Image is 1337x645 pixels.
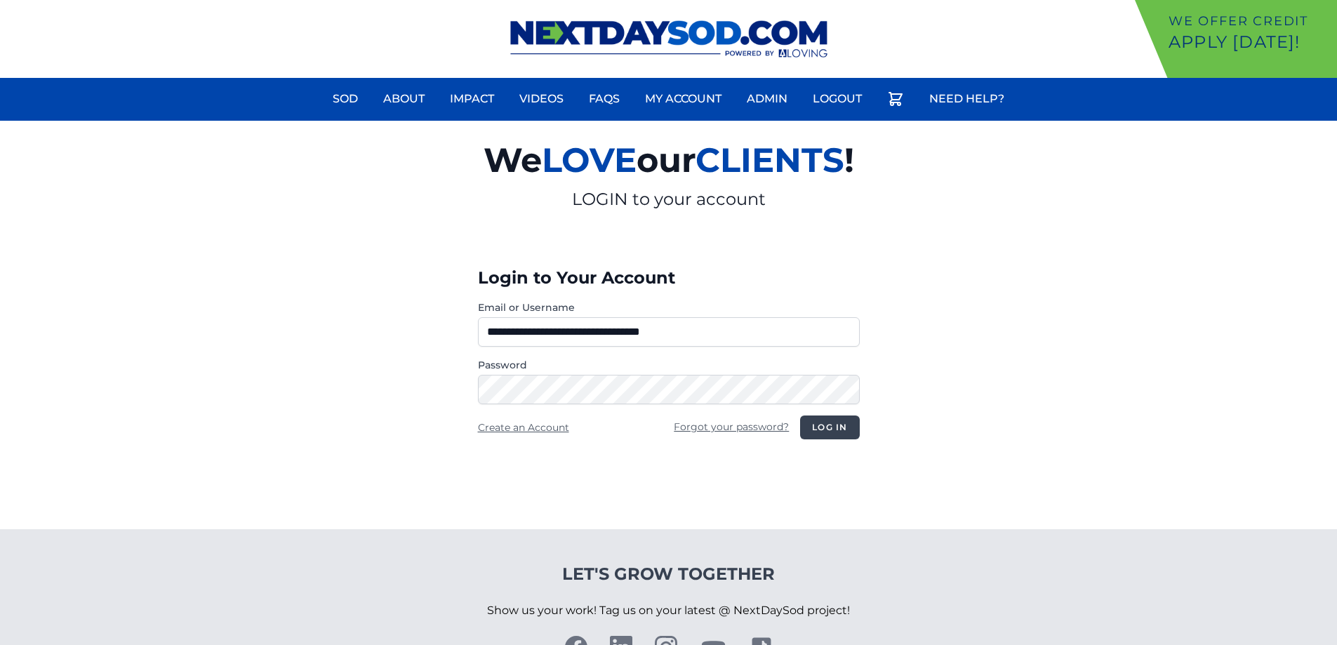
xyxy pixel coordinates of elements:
a: Create an Account [478,421,569,434]
a: Admin [738,82,796,116]
span: LOVE [542,140,637,180]
a: My Account [637,82,730,116]
button: Log in [800,415,859,439]
a: Forgot your password? [674,420,789,433]
h3: Login to Your Account [478,267,860,289]
a: Sod [324,82,366,116]
p: We offer Credit [1169,11,1331,31]
label: Email or Username [478,300,860,314]
a: Videos [511,82,572,116]
h4: Let's Grow Together [487,563,850,585]
p: LOGIN to your account [321,188,1017,211]
a: About [375,82,433,116]
h2: We our ! [321,132,1017,188]
p: Apply [DATE]! [1169,31,1331,53]
p: Show us your work! Tag us on your latest @ NextDaySod project! [487,585,850,636]
a: Impact [441,82,503,116]
a: Need Help? [921,82,1013,116]
span: CLIENTS [696,140,844,180]
a: Logout [804,82,870,116]
a: FAQs [580,82,628,116]
label: Password [478,358,860,372]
